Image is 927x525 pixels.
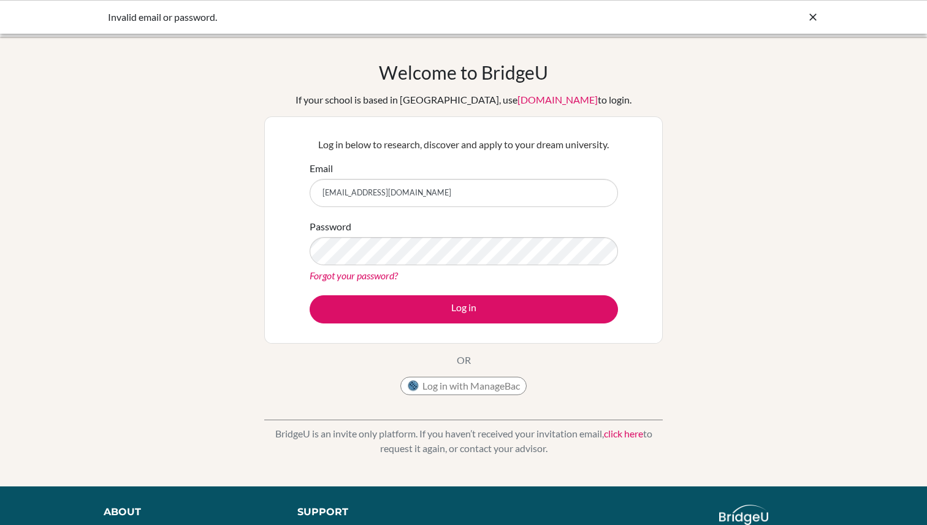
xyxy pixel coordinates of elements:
h1: Welcome to BridgeU [379,61,548,83]
a: Forgot your password? [310,270,398,281]
p: OR [457,353,471,368]
div: Support [297,505,451,519]
a: [DOMAIN_NAME] [517,94,598,105]
div: Invalid email or password. [108,10,635,25]
div: About [104,505,270,519]
button: Log in with ManageBac [400,377,527,395]
p: Log in below to research, discover and apply to your dream university. [310,137,618,152]
img: logo_white@2x-f4f0deed5e89b7ecb1c2cc34c3e3d731f90f0f143d5ea2071677605dd97b5244.png [719,505,769,525]
label: Email [310,161,333,176]
a: click here [604,428,643,439]
p: BridgeU is an invite only platform. If you haven’t received your invitation email, to request it ... [264,426,663,456]
button: Log in [310,295,618,323]
div: If your school is based in [GEOGRAPHIC_DATA], use to login. [296,93,631,107]
label: Password [310,219,351,234]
